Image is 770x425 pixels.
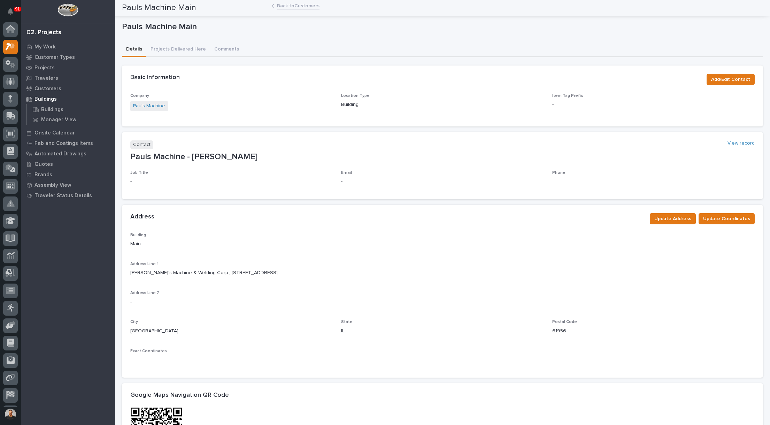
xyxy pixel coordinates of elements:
a: Quotes [21,159,115,169]
span: State [341,320,353,324]
p: Building [341,101,544,108]
a: Buildings [27,105,115,114]
p: Quotes [34,161,53,168]
a: View record [727,140,755,146]
a: Travelers [21,73,115,83]
p: [GEOGRAPHIC_DATA] [130,327,178,335]
span: Phone [552,171,565,175]
p: Traveler Status Details [34,193,92,199]
p: - [341,178,544,185]
span: Location Type [341,94,370,98]
a: Automated Drawings [21,148,115,159]
p: Assembly View [34,182,71,188]
p: - [130,299,132,306]
div: Notifications91 [9,8,18,20]
span: Address Line 2 [130,291,160,295]
span: Exact Coordinates [130,349,167,353]
p: Buildings [34,96,57,102]
p: Fab and Coatings Items [34,140,93,147]
a: Brands [21,169,115,180]
span: City [130,320,138,324]
p: Customers [34,86,61,92]
span: Update Coordinates [703,215,750,223]
a: My Work [21,41,115,52]
p: Brands [34,172,52,178]
span: Job Title [130,171,148,175]
p: Buildings [41,107,63,113]
a: Projects [21,62,115,73]
p: - [130,356,132,364]
div: 02. Projects [26,29,61,37]
p: Travelers [34,75,58,82]
p: - [130,178,333,185]
button: Update Address [650,213,696,224]
p: Automated Drawings [34,151,86,157]
span: Email [341,171,352,175]
span: Address Line 1 [130,262,159,266]
p: Onsite Calendar [34,130,75,136]
a: Fab and Coatings Items [21,138,115,148]
span: Company [130,94,149,98]
p: Projects [34,65,55,71]
p: Pauls Machine - [PERSON_NAME] [130,152,755,162]
span: Update Address [654,215,691,223]
button: Comments [210,42,243,57]
a: Manager View [27,115,115,124]
p: Main [130,240,141,248]
span: Building [130,233,146,237]
p: [PERSON_NAME]'s Machine & Welding Corp., [STREET_ADDRESS] [130,269,278,277]
button: Update Coordinates [699,213,755,224]
button: Notifications [3,4,18,19]
h2: Google Maps Navigation QR Code [130,392,229,399]
a: Customers [21,83,115,94]
a: Pauls Machine [133,102,165,110]
p: IL [341,327,345,335]
p: - [552,101,755,108]
a: Back toCustomers [277,1,319,9]
a: Assembly View [21,180,115,190]
span: Add/Edit Contact [711,75,750,84]
span: Item Tag Prefix [552,94,583,98]
button: Details [122,42,146,57]
h2: Basic Information [130,74,180,82]
a: Customer Types [21,52,115,62]
a: Buildings [21,94,115,104]
p: Contact [130,140,153,149]
p: Manager View [41,117,76,123]
button: users-avatar [3,407,18,422]
a: Onsite Calendar [21,127,115,138]
p: Customer Types [34,54,75,61]
a: Traveler Status Details [21,190,115,201]
p: Pauls Machine Main [122,22,760,32]
p: My Work [34,44,56,50]
button: Projects Delivered Here [146,42,210,57]
p: 91 [15,7,20,11]
h2: Address [130,213,154,221]
img: Workspace Logo [57,3,78,16]
button: Add/Edit Contact [707,74,755,85]
p: 61956 [552,327,566,335]
span: Postal Code [552,320,577,324]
